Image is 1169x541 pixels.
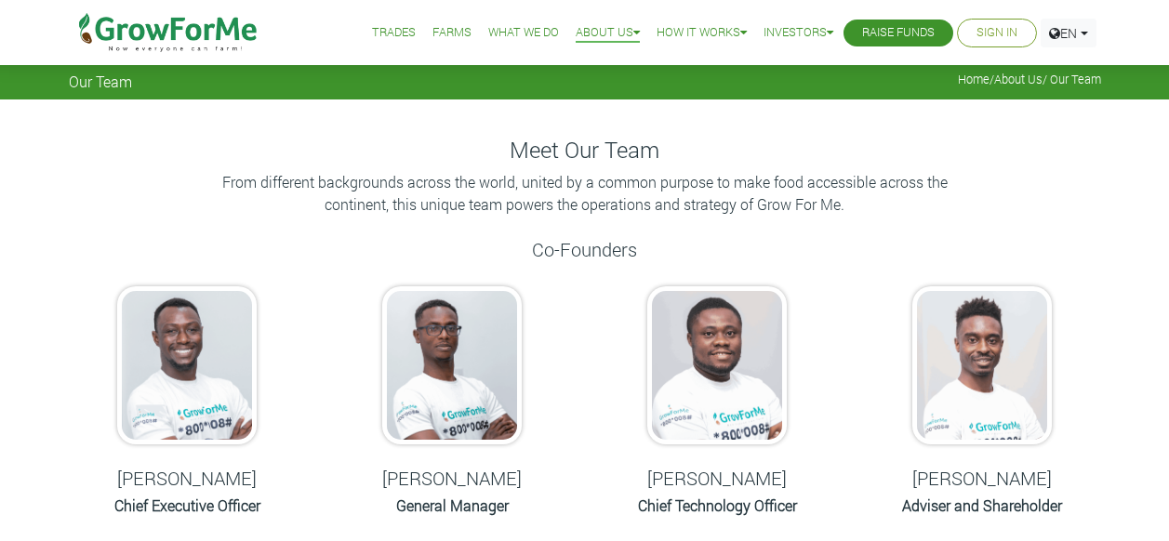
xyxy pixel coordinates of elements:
[608,496,827,514] h6: Chief Technology Officer
[912,286,1052,444] img: growforme image
[657,23,747,43] a: How it Works
[958,72,990,86] a: Home
[958,73,1101,86] span: / / Our Team
[576,23,640,43] a: About Us
[873,496,1092,514] h6: Adviser and Shareholder
[764,23,833,43] a: Investors
[647,286,787,444] img: growforme image
[382,286,522,444] img: growforme image
[994,72,1043,86] a: About Us
[78,496,297,514] h6: Chief Executive Officer
[488,23,559,43] a: What We Do
[873,467,1092,489] h5: [PERSON_NAME]
[78,467,297,489] h5: [PERSON_NAME]
[213,171,957,216] p: From different backgrounds across the world, united by a common purpose to make food accessible a...
[343,496,562,514] h6: General Manager
[69,137,1101,164] h4: Meet Our Team
[432,23,472,43] a: Farms
[608,467,827,489] h5: [PERSON_NAME]
[372,23,416,43] a: Trades
[976,23,1017,43] a: Sign In
[862,23,935,43] a: Raise Funds
[117,286,257,444] img: growforme image
[69,73,132,90] span: Our Team
[1041,19,1096,47] a: EN
[343,467,562,489] h5: [PERSON_NAME]
[69,238,1101,260] h5: Co-Founders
